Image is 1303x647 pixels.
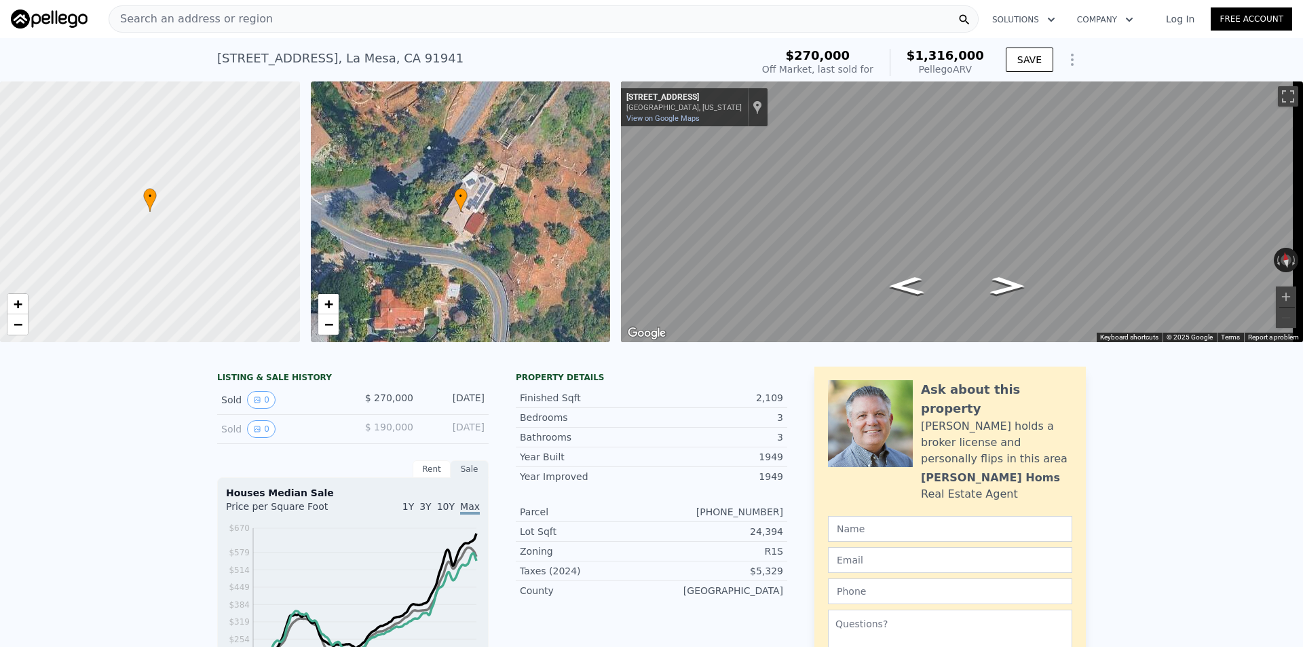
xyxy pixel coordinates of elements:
div: Lot Sqft [520,525,651,538]
div: Houses Median Sale [226,486,480,500]
span: • [454,190,468,202]
tspan: $319 [229,617,250,627]
a: Zoom in [318,294,339,314]
div: Year Improved [520,470,651,483]
div: Bathrooms [520,430,651,444]
div: [DATE] [424,391,485,409]
button: Rotate counterclockwise [1274,248,1281,272]
span: $1,316,000 [907,48,984,62]
div: 24,394 [651,525,783,538]
div: [GEOGRAPHIC_DATA] [651,584,783,597]
span: Max [460,501,480,515]
span: $ 190,000 [365,422,413,432]
tspan: $579 [229,548,250,557]
div: [PERSON_NAME] holds a broker license and personally flips in this area [921,418,1072,467]
div: Taxes (2024) [520,564,651,578]
div: R1S [651,544,783,558]
div: Off Market, last sold for [762,62,873,76]
button: Reset the view [1279,247,1293,273]
a: View on Google Maps [626,114,700,123]
div: [PHONE_NUMBER] [651,505,783,519]
button: View historical data [247,391,276,409]
span: + [324,295,333,312]
div: Property details [516,372,787,383]
tspan: $384 [229,600,250,610]
button: Solutions [981,7,1066,32]
div: Finished Sqft [520,391,651,405]
div: [PERSON_NAME] Homs [921,470,1060,486]
div: Street View [621,81,1303,342]
div: [STREET_ADDRESS] , La Mesa , CA 91941 [217,49,464,68]
div: 2,109 [651,391,783,405]
button: Toggle fullscreen view [1278,86,1298,107]
div: Real Estate Agent [921,486,1018,502]
span: 1Y [402,501,414,512]
button: Show Options [1059,46,1086,73]
button: Company [1066,7,1144,32]
div: Bedrooms [520,411,651,424]
div: County [520,584,651,597]
tspan: $254 [229,635,250,644]
div: Sold [221,391,342,409]
path: Go West, Garfield St [873,272,939,299]
div: Rent [413,460,451,478]
div: LISTING & SALE HISTORY [217,372,489,386]
button: Rotate clockwise [1291,248,1299,272]
a: Zoom in [7,294,28,314]
button: View historical data [247,420,276,438]
a: Free Account [1211,7,1292,31]
span: − [324,316,333,333]
span: − [14,316,22,333]
span: 3Y [419,501,431,512]
span: $ 270,000 [365,392,413,403]
div: Map [621,81,1303,342]
a: Log In [1150,12,1211,26]
button: Zoom out [1276,308,1296,328]
div: Sold [221,420,342,438]
div: Year Built [520,450,651,464]
span: $270,000 [786,48,850,62]
a: Show location on map [753,100,762,115]
div: Pellego ARV [907,62,984,76]
span: 10Y [437,501,455,512]
input: Email [828,547,1072,573]
a: Zoom out [7,314,28,335]
div: Parcel [520,505,651,519]
div: • [454,188,468,212]
tspan: $449 [229,583,250,592]
span: + [14,295,22,312]
div: 3 [651,411,783,424]
button: Keyboard shortcuts [1100,333,1158,342]
tspan: $514 [229,566,250,575]
button: SAVE [1006,48,1053,72]
div: Ask about this property [921,380,1072,418]
div: Price per Square Foot [226,500,353,521]
span: Search an address or region [109,11,273,27]
img: Pellego [11,10,88,29]
div: 1949 [651,450,783,464]
a: Terms (opens in new tab) [1221,333,1240,341]
button: Zoom in [1276,286,1296,307]
div: 1949 [651,470,783,483]
div: [GEOGRAPHIC_DATA], [US_STATE] [626,103,742,112]
a: Open this area in Google Maps (opens a new window) [624,325,669,342]
span: • [143,190,157,202]
span: © 2025 Google [1167,333,1213,341]
div: 3 [651,430,783,444]
input: Phone [828,578,1072,604]
div: • [143,188,157,212]
div: Zoning [520,544,651,558]
img: Google [624,325,669,342]
div: [STREET_ADDRESS] [626,92,742,103]
a: Report a problem [1248,333,1299,341]
div: $5,329 [651,564,783,578]
input: Name [828,516,1072,542]
a: Zoom out [318,314,339,335]
div: Sale [451,460,489,478]
path: Go East, Garfield St [975,272,1040,299]
div: [DATE] [424,420,485,438]
tspan: $670 [229,523,250,533]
